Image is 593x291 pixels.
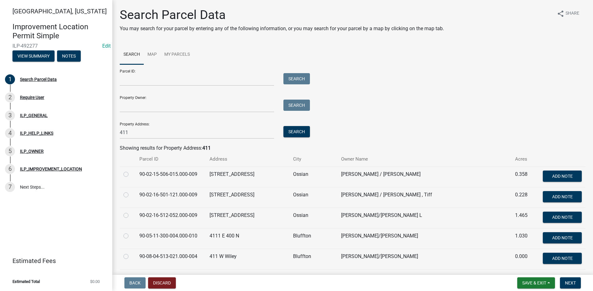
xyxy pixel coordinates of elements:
[337,187,512,208] td: [PERSON_NAME] / [PERSON_NAME] , Tiff
[5,92,15,102] div: 2
[337,249,512,269] td: [PERSON_NAME]/[PERSON_NAME]
[12,50,55,62] button: View Summary
[552,194,572,199] span: Add Note
[206,152,289,167] th: Address
[57,54,81,59] wm-modal-confirm: Notes
[120,45,144,65] a: Search
[102,43,111,49] a: Edit
[283,100,310,111] button: Search
[560,277,581,289] button: Next
[136,228,206,249] td: 90-05-11-300-004.000-010
[543,232,582,243] button: Add Note
[511,208,536,228] td: 1.465
[136,167,206,187] td: 90-02-15-506-015.000-009
[57,50,81,62] button: Notes
[511,167,536,187] td: 0.358
[283,126,310,137] button: Search
[511,152,536,167] th: Acres
[144,45,161,65] a: Map
[120,25,444,32] p: You may search for your parcel by entering any of the following information, or you may search fo...
[136,187,206,208] td: 90-02-16-501-121.000-009
[148,277,176,289] button: Discard
[552,7,584,20] button: shareShare
[20,95,44,100] div: Require User
[12,279,40,284] span: Estimated Total
[337,208,512,228] td: [PERSON_NAME]/[PERSON_NAME] L
[289,228,337,249] td: Bluffton
[289,249,337,269] td: Bluffton
[124,277,146,289] button: Back
[129,280,141,285] span: Back
[543,253,582,264] button: Add Note
[206,269,289,290] td: 411 S [PERSON_NAME]
[552,214,572,219] span: Add Note
[120,7,444,22] h1: Search Parcel Data
[136,152,206,167] th: Parcel ID
[543,191,582,202] button: Add Note
[289,269,337,290] td: Bluffton
[5,128,15,138] div: 4
[206,187,289,208] td: [STREET_ADDRESS]
[552,235,572,240] span: Add Note
[337,152,512,167] th: Owner Name
[517,277,555,289] button: Save & Exit
[12,43,100,49] span: ILP-492277
[337,167,512,187] td: [PERSON_NAME] / [PERSON_NAME]
[206,208,289,228] td: [STREET_ADDRESS]
[12,54,55,59] wm-modal-confirm: Summary
[511,228,536,249] td: 1.030
[5,182,15,192] div: 7
[12,22,107,40] h4: Improvement Location Permit Simple
[5,146,15,156] div: 5
[552,173,572,178] span: Add Note
[511,249,536,269] td: 0.000
[102,43,111,49] wm-modal-confirm: Edit Application Number
[565,280,576,285] span: Next
[202,145,211,151] strong: 411
[136,208,206,228] td: 90-02-16-512-052.000-009
[161,45,194,65] a: My Parcels
[511,187,536,208] td: 0.228
[20,113,48,118] div: ILP_GENERAL
[557,10,564,17] i: share
[20,167,82,171] div: ILP_IMPROVEMENT_LOCATION
[5,164,15,174] div: 6
[543,212,582,223] button: Add Note
[337,269,512,290] td: Parlor City Rentals, LLC
[289,167,337,187] td: Ossian
[337,228,512,249] td: [PERSON_NAME]/[PERSON_NAME]
[511,269,536,290] td: 0.000
[12,7,107,15] span: [GEOGRAPHIC_DATA], [US_STATE]
[289,152,337,167] th: City
[120,144,586,152] div: Showing results for Property Address:
[289,187,337,208] td: Ossian
[206,167,289,187] td: [STREET_ADDRESS]
[20,77,57,82] div: Search Parcel Data
[90,279,100,284] span: $0.00
[206,249,289,269] td: 411 W Wiley
[5,110,15,120] div: 3
[20,131,53,135] div: ILP_HELP_LINKS
[552,256,572,260] span: Add Note
[566,10,579,17] span: Share
[20,149,44,153] div: ILP_OWNER
[136,249,206,269] td: 90-08-04-513-021.000-004
[5,74,15,84] div: 1
[5,255,102,267] a: Estimated Fees
[136,269,206,290] td: 90-08-04-530-075.000-004
[289,208,337,228] td: Ossian
[206,228,289,249] td: 4111 E 400 N
[522,280,546,285] span: Save & Exit
[283,73,310,84] button: Search
[543,171,582,182] button: Add Note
